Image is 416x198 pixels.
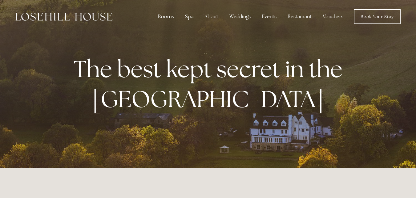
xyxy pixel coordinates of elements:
[153,11,179,23] div: Rooms
[318,11,348,23] a: Vouchers
[74,54,347,114] strong: The best kept secret in the [GEOGRAPHIC_DATA]
[224,11,256,23] div: Weddings
[180,11,198,23] div: Spa
[257,11,281,23] div: Events
[283,11,317,23] div: Restaurant
[354,9,401,24] a: Book Your Stay
[15,13,112,21] img: Losehill House
[200,11,223,23] div: About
